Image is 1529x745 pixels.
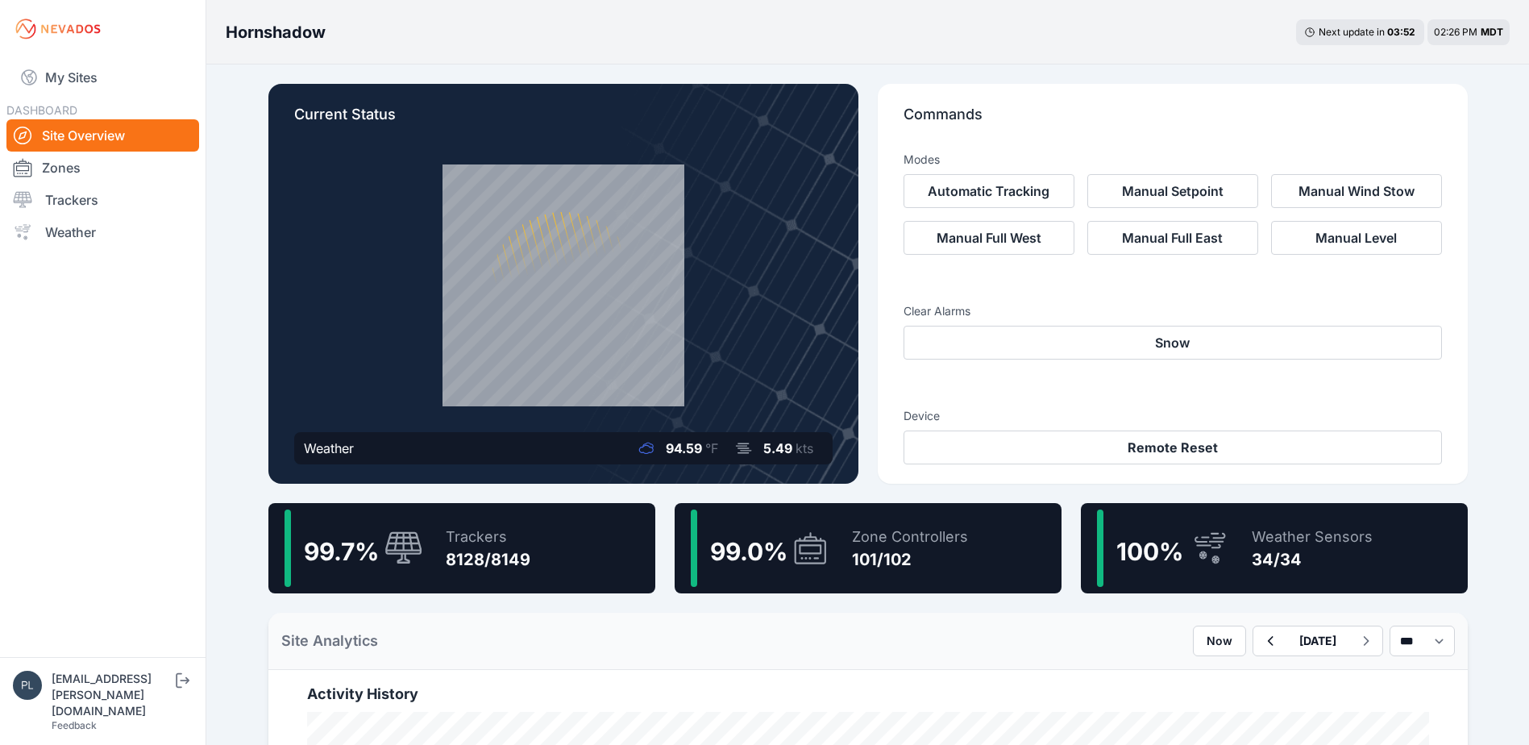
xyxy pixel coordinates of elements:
[904,221,1074,255] button: Manual Full West
[52,719,97,731] a: Feedback
[705,440,718,456] span: °F
[52,671,172,719] div: [EMAIL_ADDRESS][PERSON_NAME][DOMAIN_NAME]
[904,408,1442,424] h3: Device
[6,152,199,184] a: Zones
[6,216,199,248] a: Weather
[710,537,787,566] span: 99.0 %
[6,184,199,216] a: Trackers
[666,440,702,456] span: 94.59
[1081,503,1468,593] a: 100%Weather Sensors34/34
[1193,626,1246,656] button: Now
[226,11,326,53] nav: Breadcrumb
[6,103,77,117] span: DASHBOARD
[1252,526,1373,548] div: Weather Sensors
[904,431,1442,464] button: Remote Reset
[1286,626,1349,656] button: [DATE]
[675,503,1062,593] a: 99.0%Zone Controllers101/102
[13,16,103,42] img: Nevados
[1116,537,1183,566] span: 100 %
[796,440,813,456] span: kts
[763,440,792,456] span: 5.49
[1087,221,1258,255] button: Manual Full East
[294,103,833,139] p: Current Status
[1252,548,1373,571] div: 34/34
[852,548,968,571] div: 101/102
[226,21,326,44] h3: Hornshadow
[1434,26,1477,38] span: 02:26 PM
[904,174,1074,208] button: Automatic Tracking
[281,630,378,652] h2: Site Analytics
[1087,174,1258,208] button: Manual Setpoint
[1271,174,1442,208] button: Manual Wind Stow
[304,439,354,458] div: Weather
[6,119,199,152] a: Site Overview
[1319,26,1385,38] span: Next update in
[446,548,530,571] div: 8128/8149
[6,58,199,97] a: My Sites
[904,152,940,168] h3: Modes
[904,326,1442,360] button: Snow
[1271,221,1442,255] button: Manual Level
[307,683,1429,705] h2: Activity History
[1387,26,1416,39] div: 03 : 52
[904,103,1442,139] p: Commands
[852,526,968,548] div: Zone Controllers
[13,671,42,700] img: plsmith@sundt.com
[1481,26,1503,38] span: MDT
[268,503,655,593] a: 99.7%Trackers8128/8149
[446,526,530,548] div: Trackers
[904,303,1442,319] h3: Clear Alarms
[304,537,379,566] span: 99.7 %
